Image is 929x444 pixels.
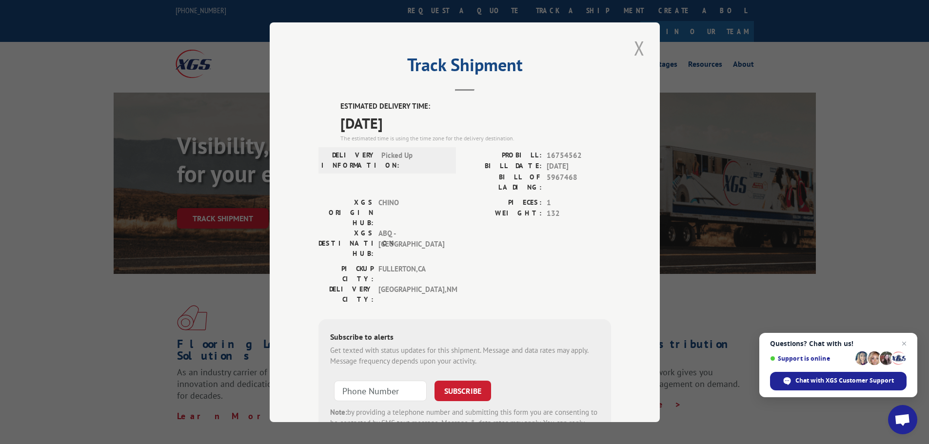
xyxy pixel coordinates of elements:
[547,197,611,208] span: 1
[435,380,491,401] button: SUBSCRIBE
[381,150,447,170] span: Picked Up
[547,208,611,219] span: 132
[334,380,427,401] input: Phone Number
[318,284,374,304] label: DELIVERY CITY:
[378,284,444,304] span: [GEOGRAPHIC_DATA] , NM
[547,161,611,172] span: [DATE]
[547,150,611,161] span: 16754562
[770,340,907,347] span: Questions? Chat with us!
[378,263,444,284] span: FULLERTON , CA
[465,208,542,219] label: WEIGHT:
[321,150,376,170] label: DELIVERY INFORMATION:
[340,101,611,112] label: ESTIMATED DELIVERY TIME:
[318,228,374,258] label: XGS DESTINATION HUB:
[330,407,347,416] strong: Note:
[378,228,444,258] span: ABQ - [GEOGRAPHIC_DATA]
[330,406,599,440] div: by providing a telephone number and submitting this form you are consenting to be contacted by SM...
[795,376,894,385] span: Chat with XGS Customer Support
[465,161,542,172] label: BILL DATE:
[330,330,599,345] div: Subscribe to alerts
[465,172,542,192] label: BILL OF LADING:
[378,197,444,228] span: CHINO
[340,112,611,134] span: [DATE]
[770,355,852,362] span: Support is online
[547,172,611,192] span: 5967468
[888,405,917,434] a: Open chat
[318,58,611,77] h2: Track Shipment
[340,134,611,142] div: The estimated time is using the time zone for the delivery destination.
[318,197,374,228] label: XGS ORIGIN HUB:
[770,372,907,390] span: Chat with XGS Customer Support
[330,345,599,367] div: Get texted with status updates for this shipment. Message and data rates may apply. Message frequ...
[465,150,542,161] label: PROBILL:
[318,263,374,284] label: PICKUP CITY:
[631,35,648,61] button: Close modal
[465,197,542,208] label: PIECES:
